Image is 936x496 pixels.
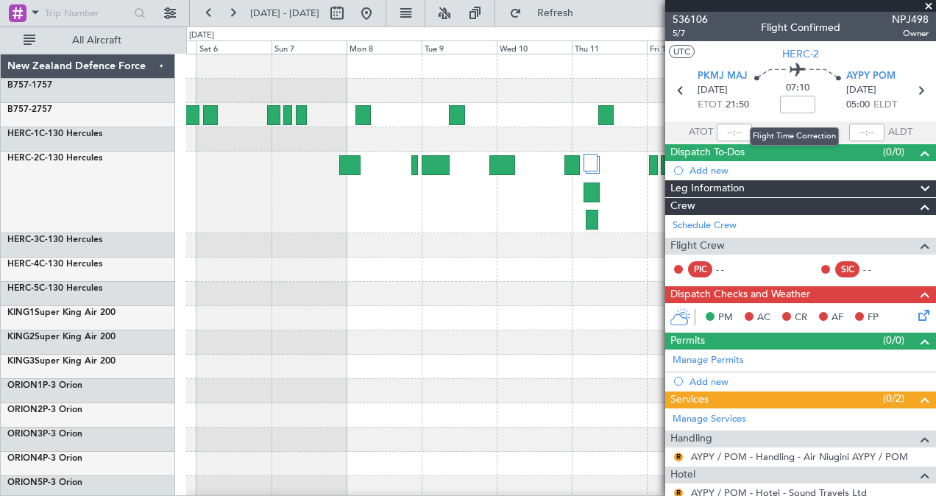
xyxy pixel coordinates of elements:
a: KING1Super King Air 200 [7,308,116,317]
span: ETOT [698,98,722,113]
div: Sat 6 [196,40,272,54]
a: AYPY / POM - Handling - Air Niugini AYPY / POM [691,450,908,463]
span: 07:10 [786,81,809,96]
button: UTC [669,45,695,58]
div: Mon 8 [347,40,422,54]
div: [DATE] [189,29,214,42]
a: B757-1757 [7,81,52,90]
a: Manage Services [673,412,746,427]
span: ORION5 [7,478,43,487]
a: HERC-5C-130 Hercules [7,284,102,293]
span: ORION3 [7,430,43,439]
div: PIC [688,261,712,277]
span: Handling [670,431,712,447]
button: Refresh [503,1,591,25]
span: [DATE] - [DATE] [250,7,319,20]
span: AYPY POM [846,69,896,84]
span: AF [832,311,843,325]
span: HERC-1 [7,130,39,138]
span: [DATE] [846,83,876,98]
a: ORION4P-3 Orion [7,454,82,463]
input: --:-- [717,124,752,141]
span: Dispatch Checks and Weather [670,286,810,303]
div: - - [863,263,896,276]
div: Flight Time Correction [750,127,839,146]
span: Dispatch To-Dos [670,144,745,161]
div: Add new [689,375,929,388]
span: Refresh [525,8,586,18]
span: B757-2 [7,105,37,114]
span: HERC-2 [782,46,819,62]
button: All Aircraft [16,29,160,52]
a: ORION1P-3 Orion [7,381,82,390]
span: Services [670,392,709,408]
a: KING2Super King Air 200 [7,333,116,341]
span: KING3 [7,357,35,366]
span: ELDT [873,98,897,113]
button: R [674,453,683,461]
span: Flight Crew [670,238,725,255]
div: Sun 7 [272,40,347,54]
div: Thu 11 [572,40,647,54]
span: Owner [892,27,929,40]
a: HERC-3C-130 Hercules [7,235,102,244]
span: AC [757,311,770,325]
span: ATOT [689,125,713,140]
span: PKMJ MAJ [698,69,748,84]
span: 05:00 [846,98,870,113]
a: ORION5P-3 Orion [7,478,82,487]
span: CR [795,311,807,325]
a: HERC-4C-130 Hercules [7,260,102,269]
span: Permits [670,333,705,350]
span: 5/7 [673,27,708,40]
a: B757-2757 [7,105,52,114]
div: - - [716,263,749,276]
span: 536106 [673,12,708,27]
span: (0/0) [883,333,904,348]
div: Add new [689,164,929,177]
span: ORION1 [7,381,43,390]
span: HERC-5 [7,284,39,293]
span: B757-1 [7,81,37,90]
span: ALDT [888,125,912,140]
span: Crew [670,198,695,215]
span: ORION2 [7,405,43,414]
span: [DATE] [698,83,728,98]
span: Leg Information [670,180,745,197]
span: All Aircraft [38,35,155,46]
div: Flight Confirmed [761,20,840,35]
a: ORION3P-3 Orion [7,430,82,439]
span: (0/2) [883,391,904,406]
span: 21:50 [726,98,749,113]
span: HERC-2 [7,154,39,163]
div: Wed 10 [497,40,572,54]
span: ORION4 [7,454,43,463]
a: HERC-1C-130 Hercules [7,130,102,138]
span: PM [718,311,733,325]
a: Manage Permits [673,353,744,368]
a: KING3Super King Air 200 [7,357,116,366]
span: (0/0) [883,144,904,160]
span: KING2 [7,333,35,341]
span: FP [868,311,879,325]
span: KING1 [7,308,35,317]
div: SIC [835,261,859,277]
span: HERC-3 [7,235,39,244]
span: NPJ498 [892,12,929,27]
input: Trip Number [45,2,130,24]
div: Tue 9 [422,40,497,54]
span: Hotel [670,467,695,483]
div: Fri 12 [647,40,722,54]
a: ORION2P-3 Orion [7,405,82,414]
a: Schedule Crew [673,219,737,233]
span: HERC-4 [7,260,39,269]
a: HERC-2C-130 Hercules [7,154,102,163]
